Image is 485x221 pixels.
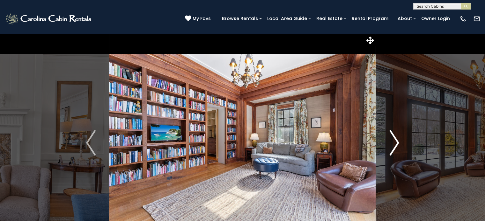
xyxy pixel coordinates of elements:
[349,14,392,24] a: Rental Program
[5,12,93,25] img: White-1-2.png
[185,15,212,22] a: My Favs
[459,15,467,22] img: phone-regular-white.png
[313,14,346,24] a: Real Estate
[418,14,453,24] a: Owner Login
[193,15,211,22] span: My Favs
[473,15,480,22] img: mail-regular-white.png
[389,130,399,155] img: arrow
[219,14,261,24] a: Browse Rentals
[394,14,415,24] a: About
[86,130,96,155] img: arrow
[264,14,310,24] a: Local Area Guide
